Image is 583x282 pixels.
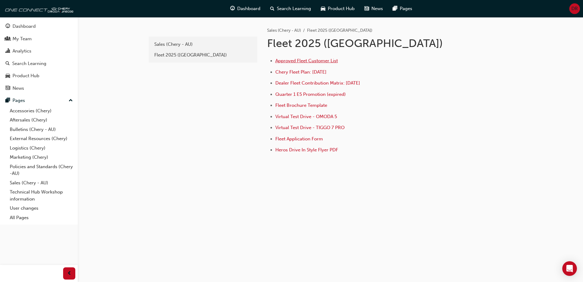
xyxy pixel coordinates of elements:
[12,60,46,67] div: Search Learning
[13,35,32,42] div: My Team
[69,97,73,105] span: up-icon
[2,21,75,32] a: Dashboard
[2,70,75,81] a: Product Hub
[5,73,10,79] span: car-icon
[5,86,10,91] span: news-icon
[13,23,36,30] div: Dashboard
[267,37,467,50] h1: Fleet 2025 ([GEOGRAPHIC_DATA])
[267,28,301,33] a: Sales (Chery - AU)
[7,204,75,213] a: User changes
[7,106,75,116] a: Accessories (Chery)
[2,20,75,95] button: DashboardMy TeamAnalyticsSearch LearningProduct HubNews
[7,115,75,125] a: Aftersales (Chery)
[321,5,325,13] span: car-icon
[13,72,39,79] div: Product Hub
[388,2,417,15] a: pages-iconPages
[2,83,75,94] a: News
[7,187,75,204] a: Technical Hub Workshop information
[275,125,345,130] a: Virtual Test Drive - TIGGO 7 PRO
[5,49,10,54] span: chart-icon
[569,3,580,14] button: DR
[13,48,31,55] div: Analytics
[275,103,327,108] a: Fleet Brochure Template
[275,147,338,153] a: Heros Drive In Style Flyer PDF
[2,58,75,69] a: Search Learning
[13,97,25,104] div: Pages
[275,80,360,86] a: Dealer Fleet Contribution Matrix: [DATE]
[5,61,10,67] span: search-icon
[67,270,72,277] span: prev-icon
[571,5,578,12] span: DR
[277,5,311,12] span: Search Learning
[7,143,75,153] a: Logistics (Chery)
[2,95,75,106] button: Pages
[364,5,369,13] span: news-icon
[225,2,265,15] a: guage-iconDashboard
[3,2,73,15] img: oneconnect
[275,136,323,142] a: Fleet Application Form
[400,5,412,12] span: Pages
[371,5,383,12] span: News
[275,92,346,97] a: Quarter 1 E5 Promotion (expired)
[13,85,24,92] div: News
[7,162,75,178] a: Policies and Standards (Chery -AU)
[275,69,327,75] a: Chery Fleet Plan: [DATE]
[154,41,252,48] div: Sales (Chery - AU)
[237,5,260,12] span: Dashboard
[151,50,255,60] a: Fleet 2025 ([GEOGRAPHIC_DATA])
[328,5,355,12] span: Product Hub
[307,27,372,34] li: Fleet 2025 ([GEOGRAPHIC_DATA])
[5,98,10,103] span: pages-icon
[7,153,75,162] a: Marketing (Chery)
[275,114,337,119] a: Virtual Test Drive - OMODA 5
[275,58,338,63] a: Approved Fleet Customer List
[270,5,274,13] span: search-icon
[316,2,359,15] a: car-iconProduct Hub
[2,33,75,45] a: My Team
[230,5,235,13] span: guage-icon
[359,2,388,15] a: news-iconNews
[5,36,10,42] span: people-icon
[7,178,75,188] a: Sales (Chery - AU)
[7,134,75,143] a: External Resources (Chery)
[2,45,75,57] a: Analytics
[562,261,577,276] div: Open Intercom Messenger
[393,5,397,13] span: pages-icon
[7,125,75,134] a: Bulletins (Chery - AU)
[5,24,10,29] span: guage-icon
[265,2,316,15] a: search-iconSearch Learning
[151,39,255,50] a: Sales (Chery - AU)
[7,213,75,222] a: All Pages
[154,52,252,59] div: Fleet 2025 ([GEOGRAPHIC_DATA])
